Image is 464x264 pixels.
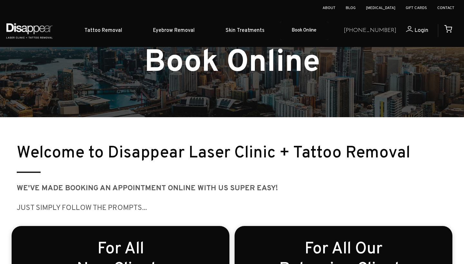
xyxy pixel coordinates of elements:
big: JUST SIMPLY follow the prompts [17,203,142,213]
h1: Book Online [12,48,452,78]
a: Eyebrow Removal [138,21,210,41]
img: Disappear - Laser Clinic and Tattoo Removal Services in Sydney, Australia [5,19,54,42]
a: [MEDICAL_DATA] [366,5,395,11]
a: Skin Treatments [210,21,280,41]
a: Gift Cards [406,5,427,11]
a: Login [396,26,428,35]
strong: We've made booking AN appointment ONLINE WITH US SUPER EASY! [17,184,278,193]
a: [PHONE_NUMBER] [344,26,396,35]
a: Blog [346,5,356,11]
small: Welcome to Disappear Laser Clinic + Tattoo Removal [17,143,410,164]
a: Tattoo Removal [69,21,138,41]
span: Login [414,27,428,34]
big: ... [142,203,147,213]
a: Contact [437,5,454,11]
a: Book Online [280,22,328,40]
a: About [323,5,335,11]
